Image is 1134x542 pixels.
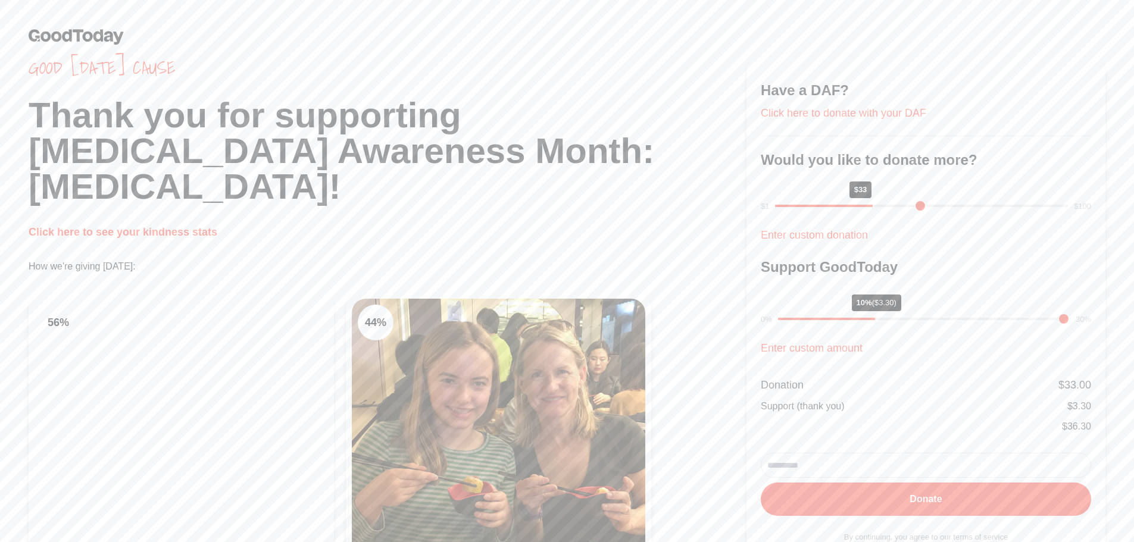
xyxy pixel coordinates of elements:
a: Enter custom donation [761,229,868,241]
div: 0% [761,314,772,325]
p: How we're giving [DATE]: [29,259,746,274]
div: $ [1058,377,1091,393]
div: $100 [1074,200,1091,212]
div: Support (thank you) [761,399,845,413]
img: GoodToday [29,29,124,45]
div: 10% [852,295,901,311]
span: Good [DATE] cause [29,57,746,79]
h3: Have a DAF? [761,81,1091,100]
span: 3.30 [1073,401,1091,411]
span: 33.00 [1064,379,1091,391]
a: Click here to see your kindness stats [29,226,217,238]
div: Donation [761,377,804,393]
h1: Thank you for supporting [MEDICAL_DATA] Awareness Month: [MEDICAL_DATA]! [29,98,746,205]
div: $1 [761,200,769,212]
span: ($3.30) [872,298,896,307]
a: Enter custom amount [761,342,863,354]
div: 30% [1076,314,1091,325]
a: Click here to donate with your DAF [761,107,926,119]
h3: Support GoodToday [761,258,1091,277]
div: 44 % [358,305,393,340]
h3: Would you like to donate more? [761,151,1091,170]
div: 56 % [40,305,76,340]
span: 36.30 [1067,421,1091,431]
button: Donate [761,483,1091,516]
div: $ [1067,399,1091,413]
div: $ [1062,419,1091,434]
div: $33 [849,181,872,198]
